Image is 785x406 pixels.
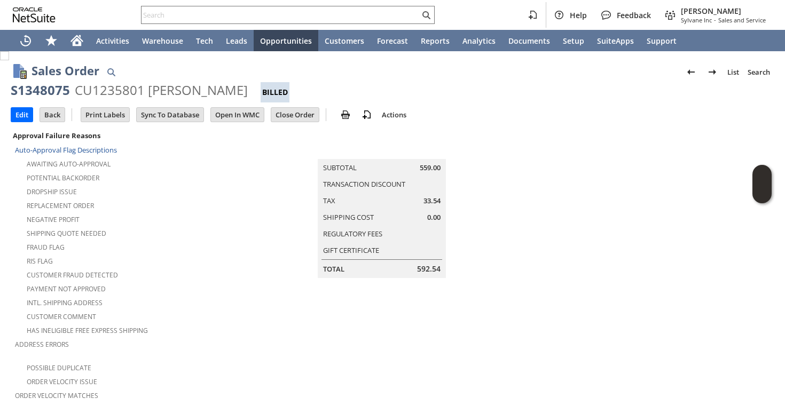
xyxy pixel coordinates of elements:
[81,108,129,122] input: Print Labels
[323,212,374,222] a: Shipping Cost
[617,10,651,20] span: Feedback
[377,36,408,46] span: Forecast
[27,257,53,266] a: RIS flag
[38,30,64,51] div: Shortcuts
[323,179,405,189] a: Transaction Discount
[27,243,65,252] a: Fraud Flag
[142,9,420,21] input: Search
[13,7,56,22] svg: logo
[417,264,441,274] span: 592.54
[323,196,335,205] a: Tax
[462,36,496,46] span: Analytics
[420,163,441,173] span: 559.00
[211,108,264,122] input: Open In WMC
[427,212,441,222] span: 0.00
[597,36,634,46] span: SuiteApps
[556,30,591,51] a: Setup
[27,160,111,169] a: Awaiting Auto-Approval
[11,108,33,122] input: Edit
[414,30,456,51] a: Reports
[27,298,103,307] a: Intl. Shipping Address
[27,187,77,196] a: Dropship Issue
[752,185,772,204] span: Oracle Guided Learning Widget. To move around, please hold and drag
[196,36,213,46] span: Tech
[32,62,99,79] h1: Sales Order
[45,34,58,47] svg: Shortcuts
[323,264,344,274] a: Total
[27,229,106,238] a: Shipping Quote Needed
[685,66,697,78] img: Previous
[378,110,411,120] a: Actions
[323,229,382,238] a: Regulatory Fees
[137,108,203,122] input: Sync To Database
[27,270,118,280] a: Customer Fraud Detected
[27,215,80,224] a: Negative Profit
[371,30,414,51] a: Forecast
[681,16,712,24] span: Sylvane Inc
[19,34,32,47] svg: Recent Records
[15,391,98,400] a: Order Velocity Matches
[318,30,371,51] a: Customers
[27,173,99,182] a: Potential Backorder
[90,30,136,51] a: Activities
[508,36,550,46] span: Documents
[260,36,312,46] span: Opportunities
[718,16,766,24] span: Sales and Service
[27,284,106,293] a: Payment not approved
[714,16,716,24] span: -
[15,340,69,349] a: Address Errors
[706,66,719,78] img: Next
[339,108,352,121] img: print.svg
[261,82,289,102] div: Billed
[75,82,248,99] div: CU1235801 [PERSON_NAME]
[502,30,556,51] a: Documents
[226,36,247,46] span: Leads
[420,9,433,21] svg: Search
[27,312,96,321] a: Customer Comment
[456,30,502,51] a: Analytics
[647,36,677,46] span: Support
[421,36,450,46] span: Reports
[64,30,90,51] a: Home
[323,245,379,255] a: Gift Certificate
[11,82,70,99] div: S1348075
[27,363,91,372] a: Possible Duplicate
[323,163,357,172] a: Subtotal
[360,108,373,121] img: add-record.svg
[11,129,238,142] div: Approval Failure Reasons
[640,30,683,51] a: Support
[318,142,446,159] caption: Summary
[723,63,743,81] a: List
[40,108,65,122] input: Back
[27,201,94,210] a: Replacement Order
[681,6,766,16] span: [PERSON_NAME]
[271,108,319,122] input: Close Order
[70,34,83,47] svg: Home
[325,36,364,46] span: Customers
[96,36,129,46] span: Activities
[105,66,117,78] img: Quick Find
[743,63,774,81] a: Search
[27,326,148,335] a: Has Ineligible Free Express Shipping
[219,30,254,51] a: Leads
[591,30,640,51] a: SuiteApps
[190,30,219,51] a: Tech
[136,30,190,51] a: Warehouse
[15,145,117,155] a: Auto-Approval Flag Descriptions
[563,36,584,46] span: Setup
[752,165,772,203] iframe: Click here to launch Oracle Guided Learning Help Panel
[27,377,97,386] a: Order Velocity Issue
[142,36,183,46] span: Warehouse
[423,196,441,206] span: 33.54
[570,10,587,20] span: Help
[254,30,318,51] a: Opportunities
[13,30,38,51] a: Recent Records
